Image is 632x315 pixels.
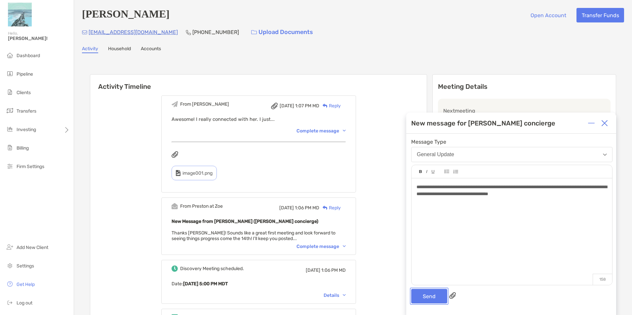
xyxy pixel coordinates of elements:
span: Message Type [411,139,612,145]
p: Next meeting [443,107,605,115]
div: Reply [319,204,341,211]
p: Meeting Details [438,83,611,91]
a: Household [108,46,131,53]
span: [DATE] [279,205,294,211]
img: attachment [271,103,278,109]
span: Get Help [17,282,35,287]
img: Expand or collapse [588,120,595,126]
div: Discovery Meeting scheduled. [180,266,244,271]
img: Editor control icon [453,170,458,174]
img: clients icon [6,88,14,96]
img: Editor control icon [426,170,427,173]
span: Thanks [PERSON_NAME]! Sounds like a great first meeting and look forward to seeing things progres... [172,230,336,241]
img: Reply icon [323,104,328,108]
span: Settings [17,263,34,269]
h6: Activity Timeline [90,75,427,90]
img: Editor control icon [419,170,422,173]
img: Event icon [172,203,178,209]
img: button icon [251,30,257,35]
img: type [176,170,180,176]
button: Send [411,289,447,303]
span: Awesome! I really connected with her. I just... [172,116,275,122]
img: logout icon [6,298,14,306]
span: [DATE] [280,103,294,109]
div: General Update [417,152,454,157]
img: pipeline icon [6,70,14,78]
img: Phone Icon [186,30,191,35]
span: 1:06 PM MD [321,267,346,273]
div: Reply [319,102,341,109]
img: get-help icon [6,280,14,288]
span: [PERSON_NAME]! [8,36,70,41]
button: Transfer Funds [576,8,624,22]
img: Open dropdown arrow [603,154,607,156]
p: [EMAIL_ADDRESS][DOMAIN_NAME] [89,28,178,36]
img: settings icon [6,262,14,269]
b: New Message from [PERSON_NAME] ([PERSON_NAME] concierge) [172,219,318,224]
img: Chevron icon [343,130,346,132]
div: From Preston at Zoe [180,203,223,209]
span: Transfers [17,108,36,114]
span: [DATE] [306,267,320,273]
span: 1:06 PM MD [295,205,319,211]
h4: [PERSON_NAME] [82,8,170,22]
span: Add New Client [17,245,48,250]
span: Log out [17,300,32,306]
span: Firm Settings [17,164,44,169]
button: Open Account [525,8,571,22]
img: transfers icon [6,107,14,115]
img: investing icon [6,125,14,133]
img: Close [601,120,608,126]
div: Details [324,293,346,298]
img: Chevron icon [343,294,346,296]
span: Dashboard [17,53,40,58]
span: Pipeline [17,71,33,77]
img: Reply icon [323,206,328,210]
div: From [PERSON_NAME] [180,101,229,107]
img: Editor control icon [431,170,435,174]
span: Clients [17,90,31,95]
img: Event icon [172,265,178,272]
div: Complete message [296,128,346,134]
img: add_new_client icon [6,243,14,251]
img: Event icon [172,101,178,107]
button: General Update [411,147,612,162]
b: [DATE] 5:00 PM MDT [183,281,228,287]
span: 1:07 PM MD [295,103,319,109]
a: Upload Documents [247,25,317,39]
img: firm-settings icon [6,162,14,170]
div: Complete message [296,244,346,249]
a: Accounts [141,46,161,53]
span: Investing [17,127,36,132]
img: attachments [172,151,178,158]
span: image001.png [182,170,213,176]
p: 158 [593,274,612,285]
img: Email Icon [82,30,87,34]
a: Activity [82,46,98,53]
p: Date : [172,280,346,288]
span: Billing [17,145,29,151]
img: Chevron icon [343,245,346,247]
img: billing icon [6,144,14,152]
div: New message for [PERSON_NAME] concierge [411,119,555,127]
img: paperclip attachments [449,292,456,299]
img: dashboard icon [6,51,14,59]
img: Zoe Logo [8,3,32,26]
p: [PHONE_NUMBER] [192,28,239,36]
img: Editor control icon [445,170,449,173]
